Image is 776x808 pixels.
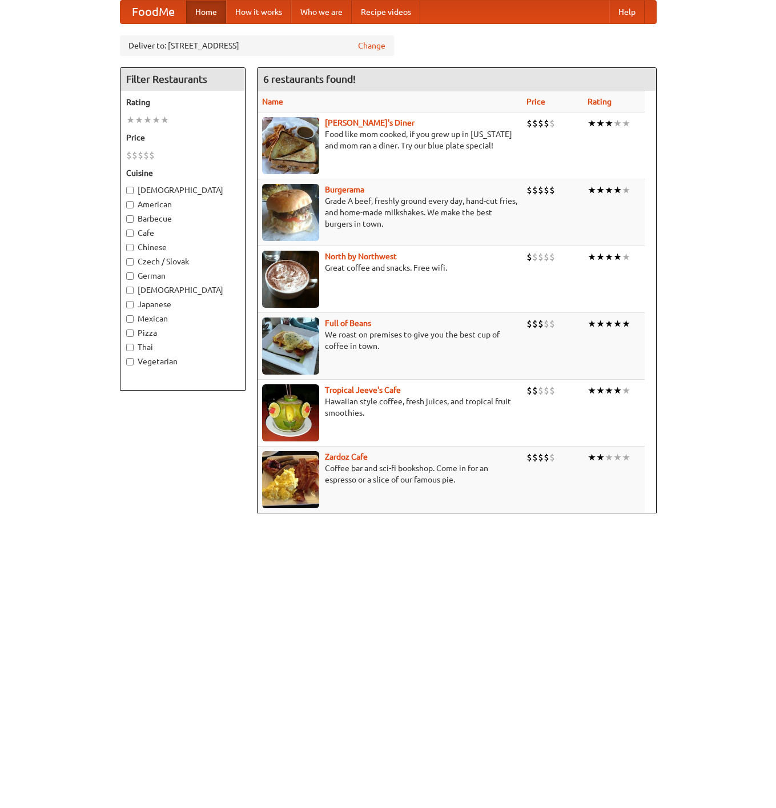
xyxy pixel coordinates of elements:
[526,451,532,464] li: $
[126,341,239,353] label: Thai
[126,344,134,351] input: Thai
[622,184,630,196] li: ★
[126,315,134,323] input: Mexican
[262,396,517,419] p: Hawaiian style coffee, fresh juices, and tropical fruit smoothies.
[126,184,239,196] label: [DEMOGRAPHIC_DATA]
[622,451,630,464] li: ★
[126,244,134,251] input: Chinese
[549,117,555,130] li: $
[263,74,356,85] ng-pluralize: 6 restaurants found!
[120,35,394,56] div: Deliver to: [STREET_ADDRESS]
[596,117,605,130] li: ★
[588,184,596,196] li: ★
[226,1,291,23] a: How it works
[526,251,532,263] li: $
[126,284,239,296] label: [DEMOGRAPHIC_DATA]
[622,317,630,330] li: ★
[588,384,596,397] li: ★
[596,184,605,196] li: ★
[126,201,134,208] input: American
[526,184,532,196] li: $
[538,317,544,330] li: $
[126,132,239,143] h5: Price
[526,117,532,130] li: $
[262,317,319,375] img: beans.jpg
[126,301,134,308] input: Japanese
[325,252,397,261] a: North by Northwest
[160,114,169,126] li: ★
[532,184,538,196] li: $
[120,1,186,23] a: FoodMe
[143,149,149,162] li: $
[149,149,155,162] li: $
[526,97,545,106] a: Price
[262,451,319,508] img: zardoz.jpg
[526,384,532,397] li: $
[358,40,385,51] a: Change
[135,114,143,126] li: ★
[613,384,622,397] li: ★
[613,317,622,330] li: ★
[532,117,538,130] li: $
[596,384,605,397] li: ★
[262,97,283,106] a: Name
[126,97,239,108] h5: Rating
[325,385,401,395] b: Tropical Jeeve's Cafe
[538,451,544,464] li: $
[622,384,630,397] li: ★
[120,68,245,91] h4: Filter Restaurants
[352,1,420,23] a: Recipe videos
[549,317,555,330] li: $
[526,317,532,330] li: $
[325,319,371,328] a: Full of Beans
[549,384,555,397] li: $
[596,251,605,263] li: ★
[126,327,239,339] label: Pizza
[126,187,134,194] input: [DEMOGRAPHIC_DATA]
[262,195,517,230] p: Grade A beef, freshly ground every day, hand-cut fries, and home-made milkshakes. We make the bes...
[532,384,538,397] li: $
[325,452,368,461] a: Zardoz Cafe
[325,118,415,127] a: [PERSON_NAME]'s Diner
[588,451,596,464] li: ★
[126,215,134,223] input: Barbecue
[126,299,239,310] label: Japanese
[538,251,544,263] li: $
[549,184,555,196] li: $
[613,117,622,130] li: ★
[126,230,134,237] input: Cafe
[262,262,517,274] p: Great coffee and snacks. Free wifi.
[588,117,596,130] li: ★
[532,317,538,330] li: $
[544,317,549,330] li: $
[152,114,160,126] li: ★
[596,317,605,330] li: ★
[262,117,319,174] img: sallys.jpg
[126,358,134,365] input: Vegetarian
[262,251,319,308] img: north.jpg
[532,251,538,263] li: $
[549,251,555,263] li: $
[126,199,239,210] label: American
[262,463,517,485] p: Coffee bar and sci-fi bookshop. Come in for an espresso or a slice of our famous pie.
[596,451,605,464] li: ★
[186,1,226,23] a: Home
[588,251,596,263] li: ★
[262,128,517,151] p: Food like mom cooked, if you grew up in [US_STATE] and mom ran a diner. Try our blue plate special!
[588,317,596,330] li: ★
[291,1,352,23] a: Who we are
[544,451,549,464] li: $
[544,251,549,263] li: $
[605,317,613,330] li: ★
[143,114,152,126] li: ★
[538,117,544,130] li: $
[138,149,143,162] li: $
[605,384,613,397] li: ★
[262,184,319,241] img: burgerama.jpg
[126,356,239,367] label: Vegetarian
[132,149,138,162] li: $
